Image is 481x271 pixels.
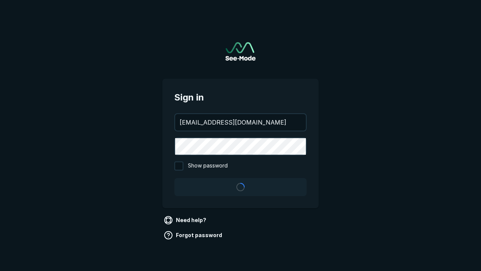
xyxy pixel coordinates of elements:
img: See-Mode Logo [225,42,256,61]
span: Show password [188,161,228,171]
a: Need help? [162,214,209,226]
a: Forgot password [162,229,225,241]
a: Go to sign in [225,42,256,61]
input: your@email.com [175,114,306,131]
span: Sign in [174,91,307,104]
